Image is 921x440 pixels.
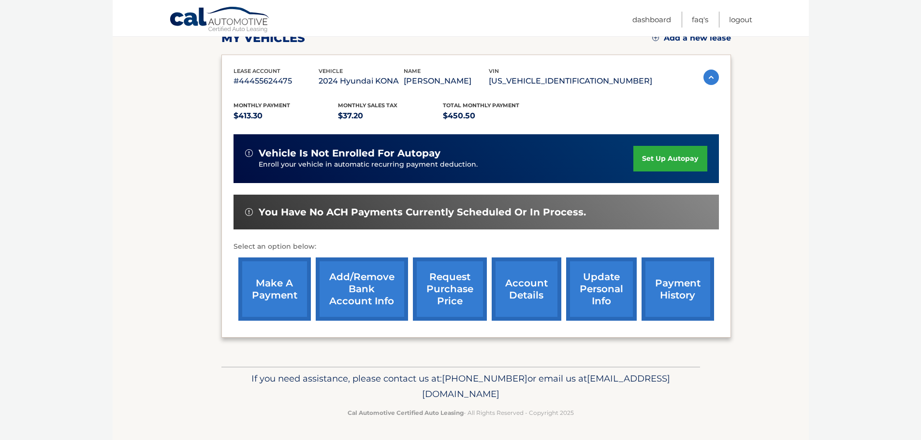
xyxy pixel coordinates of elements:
h2: my vehicles [221,31,305,45]
a: Cal Automotive [169,6,271,34]
a: Add a new lease [652,33,731,43]
span: [PHONE_NUMBER] [442,373,527,384]
a: account details [492,257,561,321]
a: FAQ's [692,12,708,28]
span: Total Monthly Payment [443,102,519,109]
a: Add/Remove bank account info [316,257,408,321]
p: 2024 Hyundai KONA [319,74,404,88]
span: lease account [234,68,280,74]
a: Logout [729,12,752,28]
span: vin [489,68,499,74]
strong: Cal Automotive Certified Auto Leasing [348,409,464,416]
span: [EMAIL_ADDRESS][DOMAIN_NAME] [422,373,670,399]
a: payment history [642,257,714,321]
span: vehicle is not enrolled for autopay [259,147,440,159]
p: Select an option below: [234,241,719,253]
span: name [404,68,421,74]
img: add.svg [652,34,659,41]
a: request purchase price [413,257,487,321]
span: Monthly Payment [234,102,290,109]
span: vehicle [319,68,343,74]
p: [US_VEHICLE_IDENTIFICATION_NUMBER] [489,74,652,88]
p: #44455624475 [234,74,319,88]
p: Enroll your vehicle in automatic recurring payment deduction. [259,159,634,170]
img: alert-white.svg [245,208,253,216]
a: make a payment [238,257,311,321]
a: update personal info [566,257,637,321]
p: $37.20 [338,109,443,123]
p: $413.30 [234,109,338,123]
span: Monthly sales Tax [338,102,397,109]
a: Dashboard [632,12,671,28]
p: [PERSON_NAME] [404,74,489,88]
img: alert-white.svg [245,149,253,157]
p: - All Rights Reserved - Copyright 2025 [228,408,694,418]
img: accordion-active.svg [703,70,719,85]
p: $450.50 [443,109,548,123]
a: set up autopay [633,146,707,171]
span: You have no ACH payments currently scheduled or in process. [259,206,586,218]
p: If you need assistance, please contact us at: or email us at [228,371,694,402]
